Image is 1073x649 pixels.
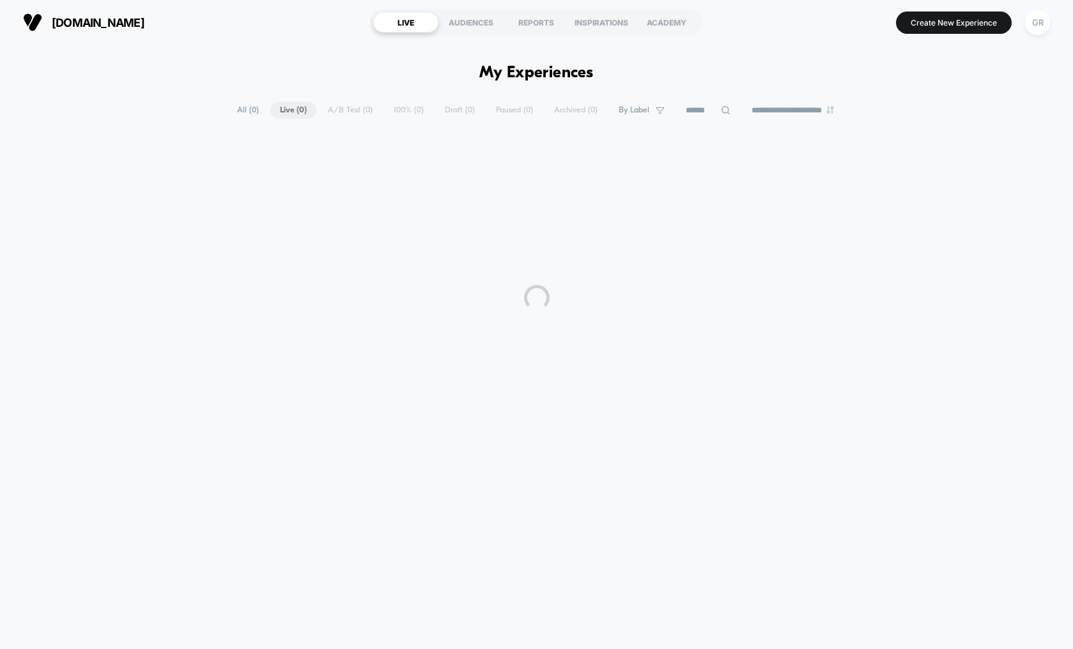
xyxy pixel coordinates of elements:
div: AUDIENCES [438,12,504,33]
span: [DOMAIN_NAME] [52,16,144,29]
span: All ( 0 ) [228,102,268,119]
h1: My Experiences [479,64,594,82]
button: GR [1021,10,1054,36]
img: end [826,106,834,114]
div: ACADEMY [634,12,699,33]
button: [DOMAIN_NAME] [19,12,148,33]
div: REPORTS [504,12,569,33]
div: GR [1025,10,1050,35]
img: Visually logo [23,13,42,32]
div: LIVE [373,12,438,33]
div: INSPIRATIONS [569,12,634,33]
span: By Label [619,105,649,115]
button: Create New Experience [896,11,1012,34]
